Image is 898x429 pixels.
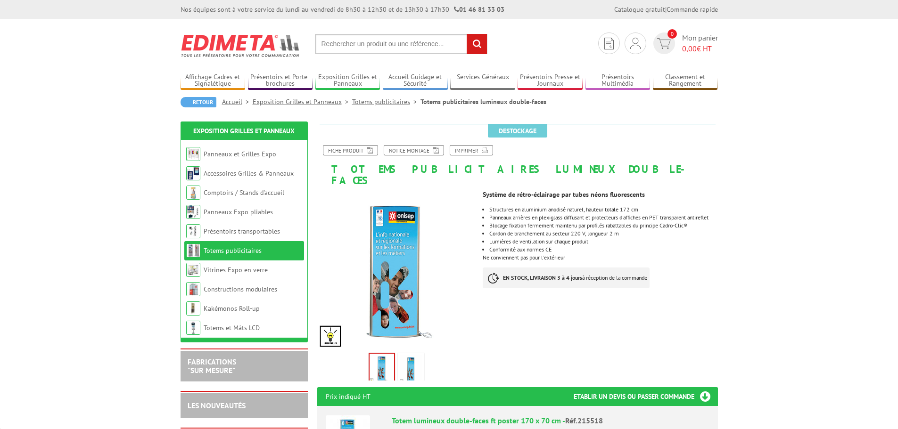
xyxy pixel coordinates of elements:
a: Exposition Grilles et Panneaux [315,73,380,89]
p: à réception de la commande [483,267,650,288]
span: Mon panier [682,32,718,54]
a: Présentoirs Presse et Journaux [518,73,583,89]
a: Totems et Mâts LCD [204,324,260,332]
a: Accessoires Grilles & Panneaux [204,169,294,178]
a: Présentoirs et Porte-brochures [248,73,313,89]
img: Vitrines Expo en verre [186,263,200,277]
div: | [614,5,718,14]
a: Classement et Rangement [653,73,718,89]
p: Système de rétro-éclairage par tubes néons fluorescents [483,192,717,197]
a: Panneaux Expo pliables [204,208,273,216]
p: Prix indiqué HT [326,387,371,406]
p: Structures en aluminium anodisé naturel, hauteur totale 172 cm [489,207,717,212]
img: affichage_lumineux_215517_1.jpg [317,191,476,349]
li: Totems publicitaires lumineux double-faces [420,97,546,106]
img: Panneaux et Grilles Expo [186,147,200,161]
span: 0,00 [682,44,697,53]
li: Lumières de ventilation sur chaque produit [489,239,717,244]
a: Fiche produit [323,145,378,155]
a: Totems publicitaires [204,246,262,255]
a: Panneaux et Grilles Expo [204,150,276,158]
div: Nos équipes sont à votre service du lundi au vendredi de 8h30 à 12h30 et de 13h30 à 17h30 [181,5,504,14]
a: Totems publicitaires [352,97,420,106]
a: Constructions modulaires [204,285,277,293]
span: Réf.215518 [565,416,603,425]
span: 0 [667,29,677,39]
img: Comptoirs / Stands d'accueil [186,186,200,200]
img: Accessoires Grilles & Panneaux [186,166,200,180]
img: devis rapide [657,38,671,49]
a: Présentoirs transportables [204,227,280,235]
a: Kakémonos Roll-up [204,304,260,313]
div: Ne conviennent pas pour l'extérieur [483,186,725,298]
a: Exposition Grilles et Panneaux [193,127,295,135]
a: Notice Montage [384,145,444,155]
img: devis rapide [630,38,641,49]
img: Totems et Mâts LCD [186,321,200,335]
a: Services Généraux [450,73,515,89]
a: Accueil Guidage et Sécurité [383,73,448,89]
a: Accueil [222,97,253,106]
strong: 01 46 81 33 03 [454,5,504,14]
img: Constructions modulaires [186,282,200,296]
a: LES NOUVEAUTÉS [188,401,246,410]
a: Commande rapide [667,5,718,14]
a: Affichage Cadres et Signalétique [181,73,246,89]
a: devis rapide 0 Mon panier 0,00€ HT [651,32,718,54]
input: rechercher [467,34,487,54]
a: Catalogue gratuit [614,5,665,14]
p: Conformité aux normes CE [489,247,717,252]
a: Vitrines Expo en verre [204,266,268,274]
h3: Etablir un devis ou passer commande [574,387,718,406]
img: Kakémonos Roll-up [186,301,200,316]
input: Rechercher un produit ou une référence... [315,34,487,54]
img: Panneaux Expo pliables [186,205,200,219]
span: Destockage [488,124,547,138]
p: Cordon de branchement au secteur 220 V, longueur 2 m [489,231,717,236]
a: Présentoirs Multimédia [585,73,651,89]
a: FABRICATIONS"Sur Mesure" [188,357,236,375]
a: Imprimer [450,145,493,155]
div: Totem lumineux double-faces ft poster 170 x 70 cm - [392,415,709,426]
img: affichage_lumineux_215517.gif [400,355,422,384]
strong: EN STOCK, LIVRAISON 3 à 4 jours [503,274,582,281]
a: Retour [181,97,216,107]
img: Edimeta [181,28,301,63]
p: Blocage fixation fermement maintenu par profilés rabattables du principe Cadro-Clic® [489,223,717,228]
img: Totems publicitaires [186,243,200,258]
img: Présentoirs transportables [186,224,200,238]
img: devis rapide [604,38,614,49]
p: Panneaux arrières en plexiglass diffusant et protecteurs d'affiches en PET transparent antireflet [489,215,717,220]
a: Comptoirs / Stands d'accueil [204,188,284,197]
span: € HT [682,43,718,54]
a: Exposition Grilles et Panneaux [253,97,352,106]
img: affichage_lumineux_215517_1.jpg [370,354,394,383]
